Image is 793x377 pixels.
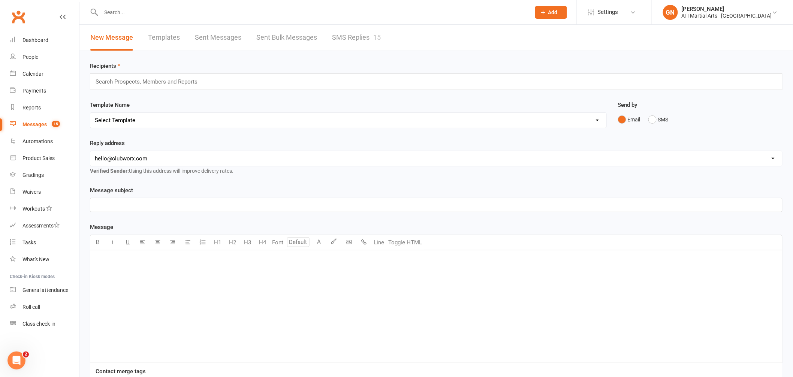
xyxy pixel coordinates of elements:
a: Product Sales [10,150,79,167]
a: General attendance kiosk mode [10,282,79,299]
a: Sent Bulk Messages [256,25,317,51]
div: Messages [22,121,47,127]
a: Waivers [10,184,79,200]
div: Roll call [22,304,40,310]
div: Dashboard [22,37,48,43]
button: H2 [225,235,240,250]
span: 2 [23,352,29,358]
a: Tasks [10,234,79,251]
button: Add [535,6,567,19]
a: Class kiosk mode [10,316,79,332]
a: People [10,49,79,66]
span: Settings [598,4,618,21]
button: Toggle HTML [386,235,424,250]
label: Recipients [90,61,120,70]
span: Add [548,9,558,15]
label: Template Name [90,100,130,109]
div: Reports [22,105,41,111]
button: H1 [210,235,225,250]
label: Message [90,223,113,232]
button: U [120,235,135,250]
div: Workouts [22,206,45,212]
div: ATI Martial Arts - [GEOGRAPHIC_DATA] [682,12,772,19]
label: Send by [618,100,637,109]
a: Clubworx [9,7,28,26]
div: 15 [373,33,381,41]
a: Automations [10,133,79,150]
button: H3 [240,235,255,250]
a: Workouts [10,200,79,217]
a: Messages 15 [10,116,79,133]
div: Payments [22,88,46,94]
span: 15 [52,121,60,127]
span: Using this address will improve delivery rates. [90,168,233,174]
div: Waivers [22,189,41,195]
a: Payments [10,82,79,99]
a: Calendar [10,66,79,82]
div: Tasks [22,239,36,245]
span: U [126,239,130,246]
div: GN [663,5,678,20]
button: SMS [648,112,669,127]
div: Product Sales [22,155,55,161]
div: Assessments [22,223,60,229]
div: Gradings [22,172,44,178]
div: Class check-in [22,321,55,327]
a: New Message [90,25,133,51]
a: Gradings [10,167,79,184]
a: Sent Messages [195,25,241,51]
label: Contact merge tags [96,367,146,376]
input: Search... [99,7,526,18]
a: Templates [148,25,180,51]
button: A [311,235,326,250]
div: [PERSON_NAME] [682,6,772,12]
div: People [22,54,38,60]
button: Font [270,235,285,250]
a: Roll call [10,299,79,316]
input: Default [287,237,310,247]
a: SMS Replies15 [332,25,381,51]
div: Calendar [22,71,43,77]
div: Automations [22,138,53,144]
strong: Verified Sender: [90,168,129,174]
label: Reply address [90,139,125,148]
a: Assessments [10,217,79,234]
input: Search Prospects, Members and Reports [95,77,205,87]
iframe: Intercom live chat [7,352,25,370]
a: What's New [10,251,79,268]
div: General attendance [22,287,68,293]
button: Email [618,112,640,127]
a: Dashboard [10,32,79,49]
div: What's New [22,256,49,262]
button: H4 [255,235,270,250]
a: Reports [10,99,79,116]
button: Line [371,235,386,250]
label: Message subject [90,186,133,195]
